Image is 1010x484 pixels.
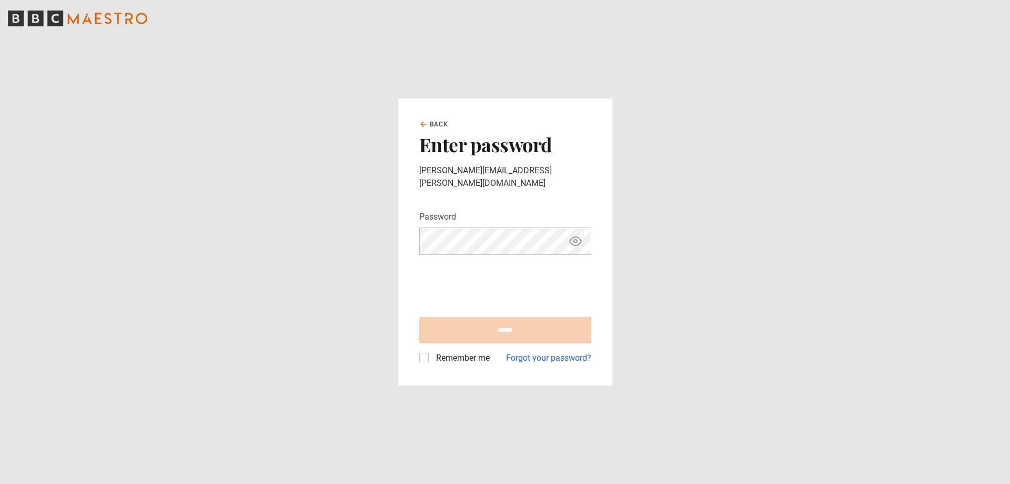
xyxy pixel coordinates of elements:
[432,352,490,364] label: Remember me
[419,120,449,129] a: Back
[567,232,584,251] button: Show password
[8,11,147,26] svg: BBC Maestro
[419,133,591,155] h2: Enter password
[506,352,591,364] a: Forgot your password?
[419,263,579,304] iframe: reCAPTCHA
[430,120,449,129] span: Back
[419,211,456,223] label: Password
[419,164,591,190] p: [PERSON_NAME][EMAIL_ADDRESS][PERSON_NAME][DOMAIN_NAME]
